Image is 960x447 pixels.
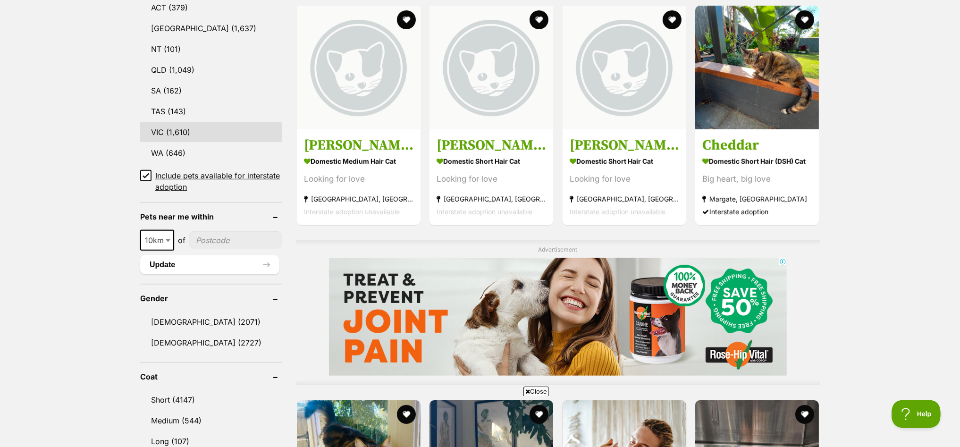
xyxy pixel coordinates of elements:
a: [DEMOGRAPHIC_DATA] (2071) [140,312,282,332]
h3: [PERSON_NAME] [437,136,546,154]
div: Big heart, big love [702,173,812,186]
a: Short (4147) [140,390,282,410]
strong: Domestic Medium Hair Cat [304,154,413,168]
a: [GEOGRAPHIC_DATA] (1,637) [140,18,282,38]
strong: Domestic Short Hair Cat [570,154,679,168]
iframe: Advertisement [329,258,787,376]
h3: [PERSON_NAME] [304,136,413,154]
strong: Domestic Short Hair (DSH) Cat [702,154,812,168]
button: favourite [795,10,814,29]
a: VIC (1,610) [140,122,282,142]
a: SA (162) [140,81,282,101]
button: favourite [530,10,549,29]
button: favourite [663,10,682,29]
span: Include pets available for interstate adoption [155,170,282,193]
span: 10km [141,234,173,247]
button: favourite [795,405,814,424]
a: WA (646) [140,143,282,163]
a: TAS (143) [140,101,282,121]
a: Medium (544) [140,411,282,430]
iframe: Advertisement [308,400,652,442]
h3: Cheddar [702,136,812,154]
img: Cheddar - Domestic Short Hair (DSH) Cat [695,6,819,129]
button: Update [140,255,279,274]
strong: [GEOGRAPHIC_DATA], [GEOGRAPHIC_DATA] [304,193,413,205]
a: QLD (1,049) [140,60,282,80]
span: Close [523,387,549,396]
div: Looking for love [570,173,679,186]
strong: [GEOGRAPHIC_DATA], [GEOGRAPHIC_DATA] [570,193,679,205]
span: Interstate adoption unavailable [304,208,400,216]
div: Advertisement [296,240,820,385]
div: Looking for love [304,173,413,186]
header: Pets near me within [140,212,282,221]
a: [PERSON_NAME] Domestic Medium Hair Cat Looking for love [GEOGRAPHIC_DATA], [GEOGRAPHIC_DATA] Inte... [297,129,421,225]
div: Looking for love [437,173,546,186]
a: Include pets available for interstate adoption [140,170,282,193]
a: [DEMOGRAPHIC_DATA] (2727) [140,333,282,353]
a: [PERSON_NAME] Domestic Short Hair Cat Looking for love [GEOGRAPHIC_DATA], [GEOGRAPHIC_DATA] Inter... [563,129,686,225]
strong: [GEOGRAPHIC_DATA], [GEOGRAPHIC_DATA] [437,193,546,205]
iframe: Help Scout Beacon - Open [892,400,941,428]
strong: Margate, [GEOGRAPHIC_DATA] [702,193,812,205]
header: Coat [140,372,282,381]
h3: [PERSON_NAME] [570,136,679,154]
button: favourite [397,10,416,29]
span: of [178,235,185,246]
div: Interstate adoption [702,205,812,218]
a: NT (101) [140,39,282,59]
span: Interstate adoption unavailable [570,208,665,216]
input: postcode [189,231,282,249]
span: 10km [140,230,174,251]
span: Interstate adoption unavailable [437,208,532,216]
strong: Domestic Short Hair Cat [437,154,546,168]
a: [PERSON_NAME] Domestic Short Hair Cat Looking for love [GEOGRAPHIC_DATA], [GEOGRAPHIC_DATA] Inter... [429,129,553,225]
a: Cheddar Domestic Short Hair (DSH) Cat Big heart, big love Margate, [GEOGRAPHIC_DATA] Interstate a... [695,129,819,225]
header: Gender [140,294,282,303]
